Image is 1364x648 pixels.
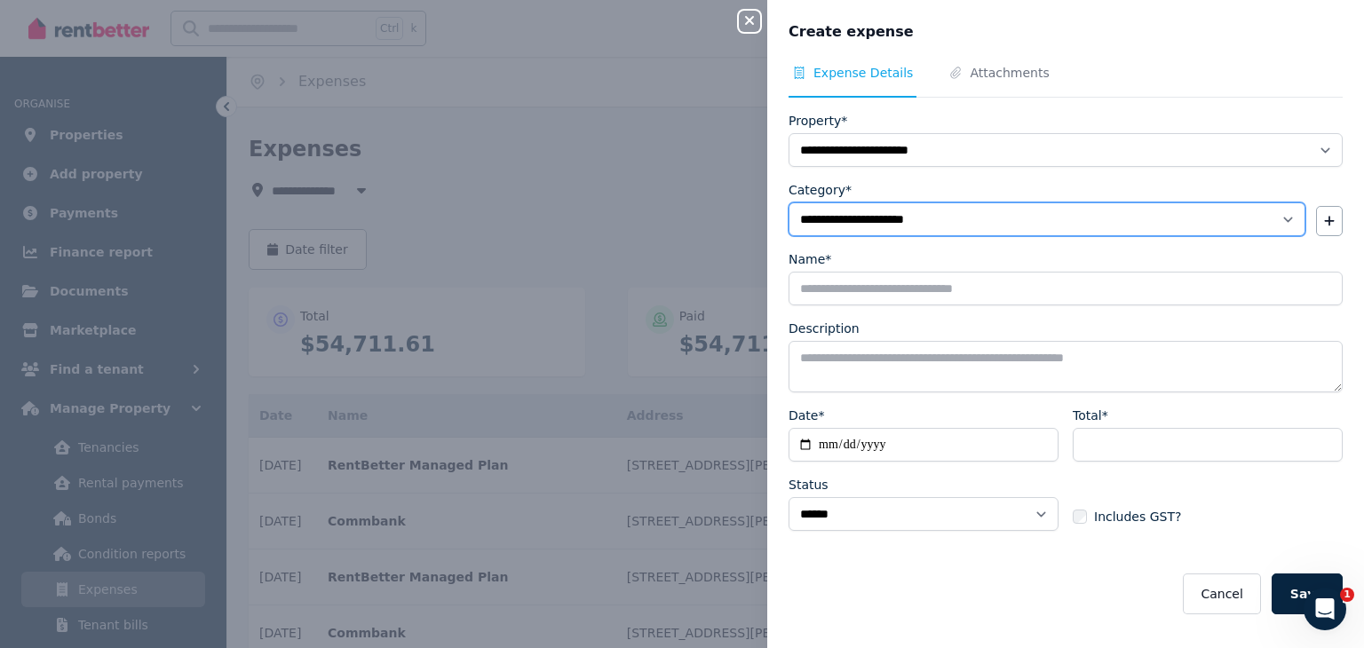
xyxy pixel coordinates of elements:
button: Cancel [1183,573,1260,614]
label: Description [789,320,860,337]
label: Category* [789,181,852,199]
button: Save [1272,573,1343,614]
label: Name* [789,250,831,268]
span: 1 [1340,588,1354,602]
input: Includes GST? [1073,510,1087,524]
iframe: Intercom live chat [1304,588,1346,630]
label: Date* [789,407,824,424]
label: Property* [789,112,847,130]
label: Status [789,476,829,494]
span: Expense Details [813,64,913,82]
span: Attachments [970,64,1049,82]
span: Includes GST? [1094,508,1181,526]
span: Create expense [789,21,914,43]
nav: Tabs [789,64,1343,98]
label: Total* [1073,407,1108,424]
